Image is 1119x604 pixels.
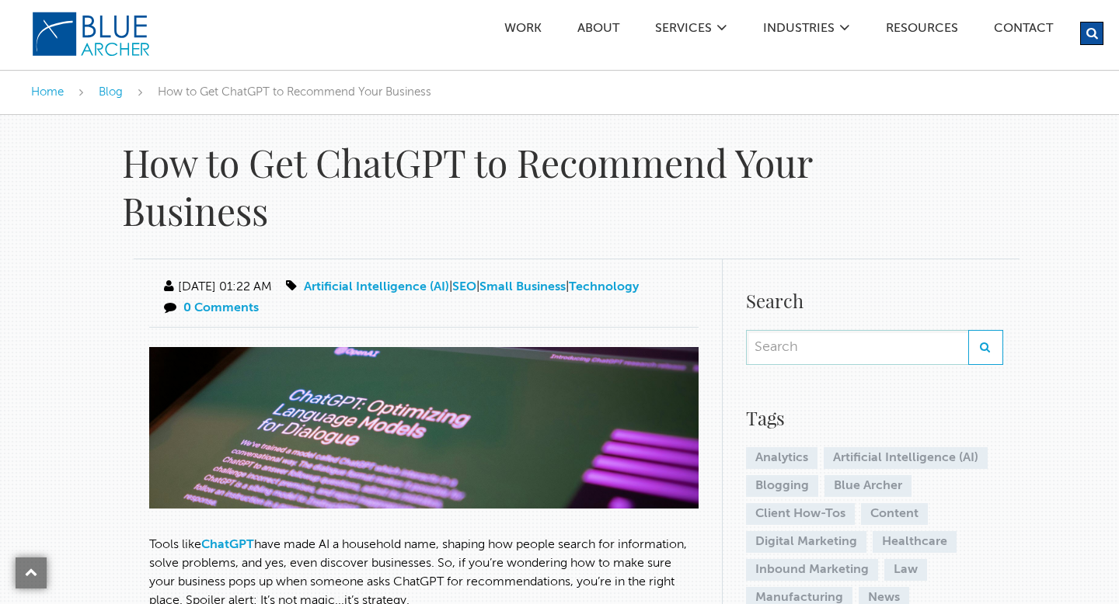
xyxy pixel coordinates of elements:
a: Home [31,86,64,98]
img: Blue Archer Logo [31,11,152,57]
h4: Search [746,286,1003,314]
a: Client How-Tos [746,503,855,525]
a: Law [884,559,927,581]
a: Resources [885,23,959,39]
a: ABOUT [577,23,620,39]
a: Small Business [479,281,566,293]
span: | | | [283,281,639,293]
a: Technology [569,281,639,293]
a: SERVICES [654,23,713,39]
a: Blogging [746,475,818,497]
a: Digital Marketing [746,531,866,553]
a: Blue Archer [824,475,912,497]
a: Blog [99,86,123,98]
span: [DATE] 01:22 AM [161,281,272,293]
a: Content [861,503,928,525]
a: SEO [452,281,476,293]
a: Artificial Intelligence (AI) [304,281,449,293]
h1: How to Get ChatGPT to Recommend Your Business [122,138,816,235]
a: Artificial Intelligence (AI) [824,447,988,469]
a: Inbound Marketing [746,559,878,581]
a: Healthcare [873,531,957,553]
input: Search [746,330,968,365]
a: Industries [762,23,835,39]
a: Contact [993,23,1054,39]
a: 0 Comments [183,302,259,314]
a: Work [504,23,542,39]
span: How to Get ChatGPT to Recommend Your Business [158,86,431,98]
a: Analytics [746,447,817,469]
a: ChatGPT [201,539,254,551]
h4: Tags [746,404,1003,432]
